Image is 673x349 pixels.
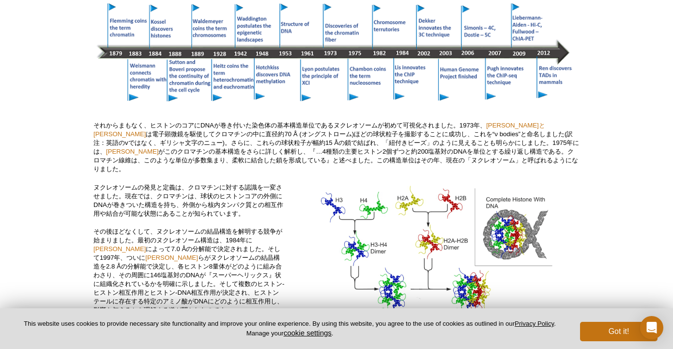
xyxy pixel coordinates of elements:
[93,245,146,253] a: [PERSON_NAME]
[315,183,557,328] img: Nucleosome Structure
[640,316,663,339] div: Open Intercom Messenger
[93,122,545,138] a: [PERSON_NAME]と[PERSON_NAME]
[106,148,158,155] a: [PERSON_NAME]
[284,329,332,337] button: cookie settings
[93,121,580,174] p: それからまもなく、ヒストンのコアにDNAが巻き付いた染色体の基本構造単位であるヌクレオソームが初めて可視化されました。1973年、 は電子顕微鏡を駆使してクロマチンの中に直径約70 Å (オング...
[93,227,285,315] p: その後ほどなくして、ヌクレオソームの結晶構造を解明する競争が始まりました。最初のヌクレオソーム構造は、1984年に によって7.0 Åの分解能で決定されました。そして1997年、ついに らがヌク...
[15,319,564,338] p: This website uses cookies to provide necessary site functionality and improve your online experie...
[94,3,579,102] img: History of Chromatin
[145,254,198,261] a: [PERSON_NAME]
[93,183,285,218] p: ヌクレオソームの発見と定義は、クロマチンに対する認識を一変させました。現在では、クロマチンは、球状のヒストンコアの外側にDNAが巻きついた構造を持ち、外側から核内タンパク質との相互作用や結合が可...
[580,322,658,341] button: Got it!
[515,320,554,327] a: Privacy Policy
